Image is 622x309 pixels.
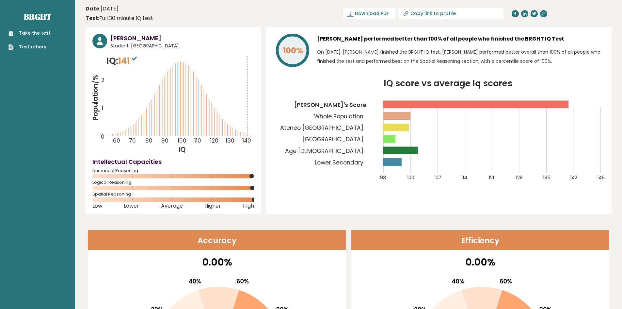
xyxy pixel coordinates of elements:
a: Test others [8,43,51,50]
tspan: 142 [570,174,577,181]
span: Average [161,205,183,207]
tspan: 140 [242,137,251,145]
span: Higher [204,205,221,207]
tspan: 135 [543,174,550,181]
span: 141 [118,55,138,67]
span: Student, [GEOGRAPHIC_DATA] [110,43,254,49]
h4: Intellectual Capacities [92,157,254,166]
tspan: 1 [102,104,103,112]
span: Logical Reasoning [92,181,254,184]
tspan: Ateneo [GEOGRAPHIC_DATA] [280,124,363,132]
b: Date: [86,5,101,12]
tspan: IQ score vs average Iq scores [384,77,512,89]
time: [DATE] [86,5,119,13]
tspan: 100 [178,137,186,145]
span: Lower [124,205,139,207]
b: Test: [86,14,99,22]
tspan: 100 [407,174,414,181]
span: Spatial Reasoning [92,193,254,196]
tspan: 110 [194,137,201,145]
span: Download PDF [355,10,389,17]
h3: [PERSON_NAME] performed better than 100% of all people who finished the BRGHT IQ Test [317,34,605,44]
tspan: Population/% [91,75,100,121]
tspan: 0 [101,133,104,141]
tspan: 121 [489,174,494,181]
tspan: [GEOGRAPHIC_DATA] [302,135,363,143]
tspan: 80 [145,137,152,145]
tspan: Lower Secondary [315,159,363,166]
span: High [243,205,254,207]
span: Low [92,205,102,207]
tspan: 2 [101,77,104,84]
h3: [PERSON_NAME] [110,34,254,43]
a: Brght [24,11,51,22]
tspan: 130 [226,137,235,145]
tspan: 70 [129,137,136,145]
tspan: 100% [283,45,303,56]
tspan: Age [DEMOGRAPHIC_DATA] [285,147,363,155]
tspan: [PERSON_NAME]'s Score [294,101,366,109]
tspan: Whole Population [314,112,363,120]
tspan: 90 [161,137,168,145]
tspan: 120 [210,137,218,145]
header: Accuracy [88,230,346,250]
tspan: IQ [179,145,186,154]
tspan: 60 [113,137,120,145]
a: Download PDF [343,8,395,19]
p: 0.00% [356,255,605,269]
tspan: 128 [516,174,523,181]
p: On [DATE], [PERSON_NAME] finished the BRGHT IQ test. [PERSON_NAME] performed better overall than ... [317,47,605,66]
tspan: 114 [461,174,467,181]
span: Numerical Reasoning [92,169,254,172]
tspan: 149 [597,174,605,181]
header: Efficiency [351,230,609,250]
tspan: 93 [380,174,386,181]
a: Take the test [8,30,51,37]
p: IQ: [106,54,138,67]
p: 0.00% [92,255,342,269]
tspan: 107 [434,174,441,181]
div: Full 30 minute IQ test [86,14,153,22]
